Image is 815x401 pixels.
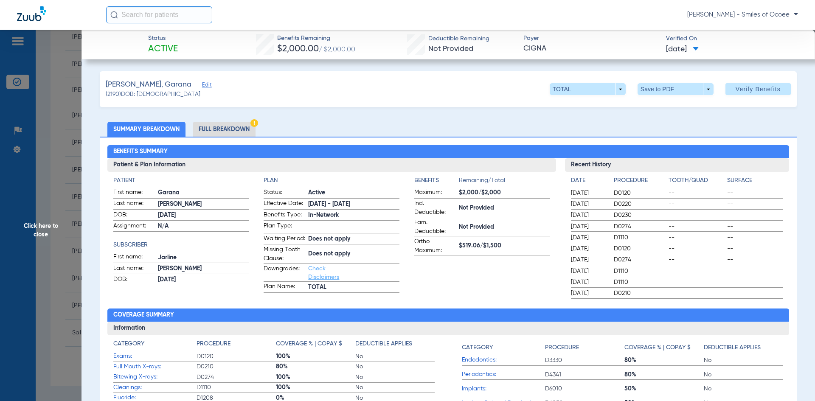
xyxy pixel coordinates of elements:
[462,356,545,365] span: Endodontics:
[158,188,249,197] span: Garana
[669,222,725,231] span: --
[523,43,659,54] span: CIGNA
[264,222,305,233] span: Plan Type:
[106,79,191,90] span: [PERSON_NAME], Garana
[545,343,579,352] h4: Procedure
[197,352,276,361] span: D0120
[571,222,607,231] span: [DATE]
[614,233,666,242] span: D1110
[355,339,412,348] h4: Deductible Applies
[414,237,456,255] span: Ortho Maximum:
[462,339,545,355] app-breakdown-title: Category
[614,189,666,197] span: D0120
[669,255,725,264] span: --
[276,339,342,348] h4: Coverage % | Copay $
[113,176,249,185] h4: Patient
[624,339,704,355] app-breakdown-title: Coverage % | Copay $
[113,241,249,250] app-breakdown-title: Subscriber
[113,210,155,221] span: DOB:
[459,241,550,250] span: $519.06/$1,500
[462,343,493,352] h4: Category
[107,308,790,322] h2: Coverage Summary
[276,339,355,351] app-breakdown-title: Coverage % | Copay $
[571,267,607,275] span: [DATE]
[264,176,399,185] h4: Plan
[308,235,399,244] span: Does not apply
[727,278,783,286] span: --
[704,339,783,355] app-breakdown-title: Deductible Applies
[614,211,666,219] span: D0230
[704,356,783,365] span: No
[308,283,399,292] span: TOTAL
[106,90,200,99] span: (2190) DOB: [DEMOGRAPHIC_DATA]
[624,356,704,365] span: 80%
[624,343,691,352] h4: Coverage % | Copay $
[414,218,456,236] span: Fam. Deductible:
[545,370,624,379] span: D4341
[158,200,249,209] span: [PERSON_NAME]
[624,370,704,379] span: 80%
[308,188,399,197] span: Active
[264,210,305,221] span: Benefits Type:
[614,244,666,253] span: D0120
[264,199,305,209] span: Effective Date:
[614,222,666,231] span: D0274
[197,339,230,348] h4: Procedure
[614,289,666,297] span: D0210
[523,34,659,43] span: Payer
[106,6,212,23] input: Search for patients
[669,211,725,219] span: --
[727,222,783,231] span: --
[113,339,144,348] h4: Category
[571,289,607,297] span: [DATE]
[565,158,790,172] h3: Recent History
[428,45,473,53] span: Not Provided
[727,176,783,185] h4: Surface
[459,188,550,197] span: $2,000/$2,000
[614,176,666,188] app-breakdown-title: Procedure
[158,211,249,220] span: [DATE]
[414,176,459,185] h4: Benefits
[459,176,550,188] span: Remaining/Total
[113,188,155,198] span: First name:
[704,370,783,379] span: No
[727,289,783,297] span: --
[148,34,178,43] span: Status
[355,373,435,381] span: No
[250,119,258,127] img: Hazard
[197,383,276,392] span: D1110
[571,278,607,286] span: [DATE]
[571,211,607,219] span: [DATE]
[669,289,725,297] span: --
[113,362,197,371] span: Full Mouth X-rays:
[459,204,550,213] span: Not Provided
[308,211,399,220] span: In-Network
[462,384,545,393] span: Implants:
[571,233,607,242] span: [DATE]
[545,356,624,365] span: D3330
[666,44,699,55] span: [DATE]
[202,82,210,90] span: Edit
[669,267,725,275] span: --
[462,370,545,379] span: Periodontics:
[355,362,435,371] span: No
[158,253,249,262] span: Jarline
[355,352,435,361] span: No
[264,264,305,281] span: Downgrades:
[614,200,666,208] span: D0220
[197,339,276,351] app-breakdown-title: Procedure
[773,360,815,401] iframe: Chat Widget
[264,282,305,292] span: Plan Name:
[193,122,256,137] li: Full Breakdown
[276,352,355,361] span: 100%
[669,244,725,253] span: --
[264,245,305,263] span: Missing Tooth Clause:
[727,200,783,208] span: --
[614,267,666,275] span: D1110
[669,176,725,188] app-breakdown-title: Tooth/Quad
[107,322,790,335] h3: Information
[107,122,185,137] li: Summary Breakdown
[308,266,339,280] a: Check Disclaimers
